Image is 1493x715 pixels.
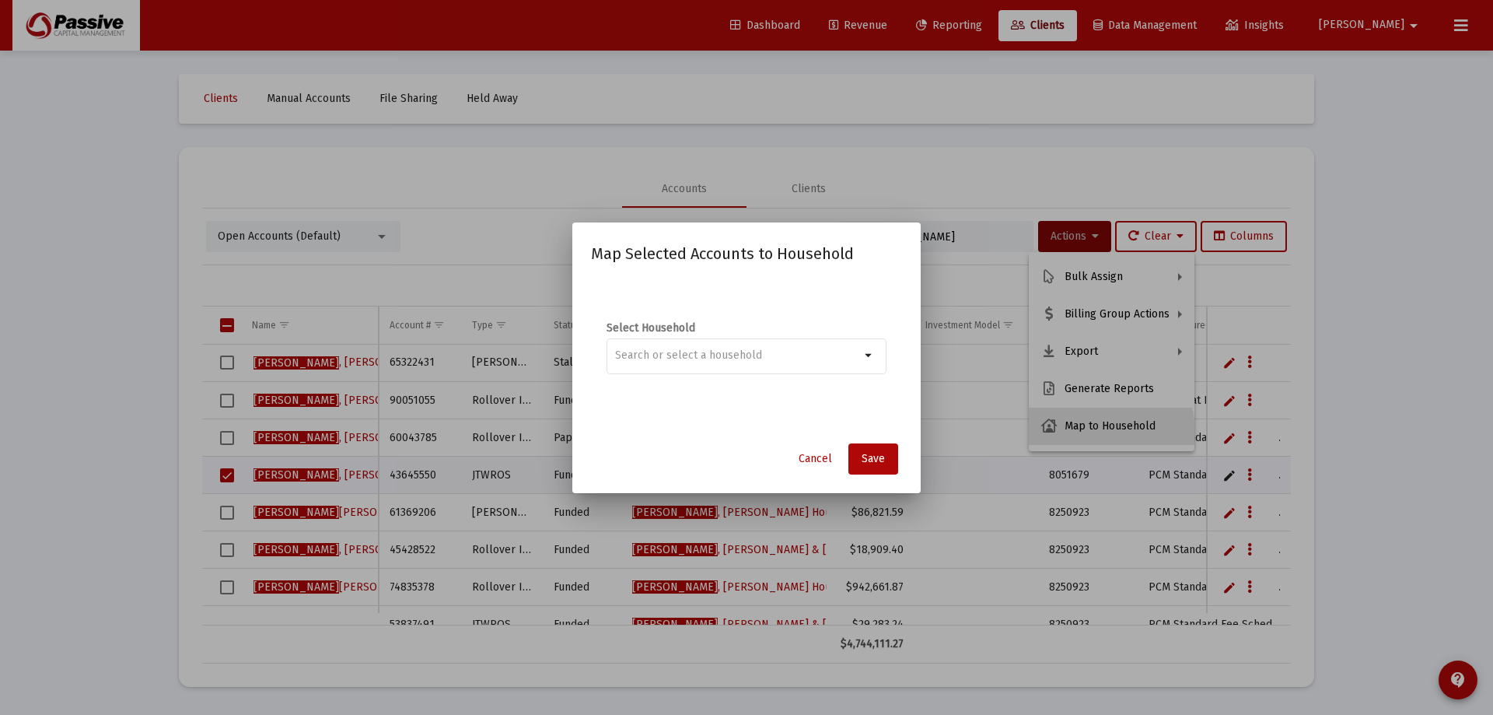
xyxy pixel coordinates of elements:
button: Cancel [786,443,844,475]
label: Select Household [607,321,886,336]
button: Save [848,443,898,475]
input: Search or select a household [615,349,860,362]
h2: Map Selected Accounts to Household [591,241,902,266]
mat-icon: arrow_drop_down [860,346,879,365]
span: Save [862,452,885,465]
span: Cancel [799,452,832,465]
